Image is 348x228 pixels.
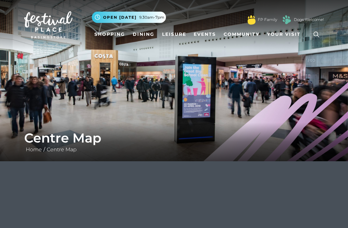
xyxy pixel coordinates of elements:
[24,130,324,146] h1: Centre Map
[221,28,262,40] a: Community
[45,146,78,153] a: Centre Map
[159,28,189,40] a: Leisure
[191,28,218,40] a: Events
[130,28,157,40] a: Dining
[294,17,324,23] a: Dogs Welcome!
[92,28,128,40] a: Shopping
[24,11,72,38] img: Festival Place Logo
[139,15,164,20] span: 9.30am-7pm
[92,12,166,23] button: Open [DATE] 9.30am-7pm
[103,15,137,20] span: Open [DATE]
[19,130,329,154] div: /
[267,31,301,38] span: Your Visit
[24,146,43,153] a: Home
[265,28,306,40] a: Your Visit
[258,17,277,23] a: FP Family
